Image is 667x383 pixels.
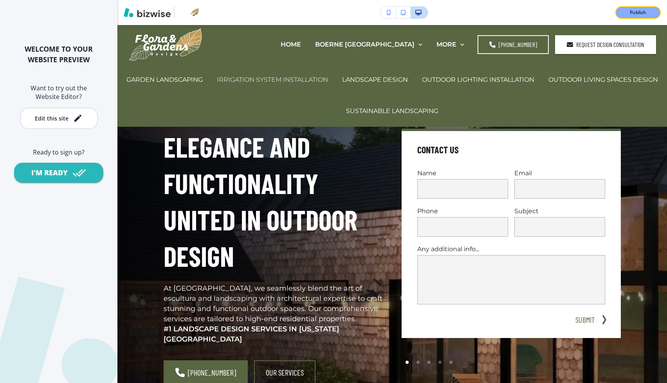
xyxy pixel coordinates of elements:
[13,148,105,156] h6: Ready to sign up?
[281,40,301,49] p: HOME
[164,325,339,343] strong: #1 LANDSCAPE DESIGN SERVICES IN [US_STATE][GEOGRAPHIC_DATA]
[124,8,171,17] img: Bizwise Logo
[178,8,199,17] img: Your Logo
[417,144,459,156] h4: Contact Us
[164,284,383,324] p: At [GEOGRAPHIC_DATA], we seamlessly blend the art of escultura and landscaping with architectural...
[478,35,549,54] a: [PHONE_NUMBER]
[13,44,105,65] h2: WELCOME TO YOUR WEBSITE PREVIEW
[129,28,202,61] img: Flora & Gardens Design
[615,6,661,19] button: Publish
[417,245,605,254] p: Any additional info...
[514,207,605,216] p: Subject
[417,169,508,178] p: Name
[13,84,105,101] h6: Want to try out the Website Editor?
[514,169,605,178] p: Email
[35,115,69,121] div: Edit this site
[417,207,508,216] p: Phone
[20,108,98,129] button: Edit this site
[14,163,103,183] button: I'M READY
[315,40,415,49] p: BOERNE [GEOGRAPHIC_DATA]
[164,129,383,274] h1: Elegance and Functionality United in Outdoor Design
[31,168,68,178] div: I'M READY
[555,35,656,54] a: Request Design Consultation
[572,314,597,325] button: SUBMIT
[630,9,646,16] p: Publish
[436,40,456,49] p: MORE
